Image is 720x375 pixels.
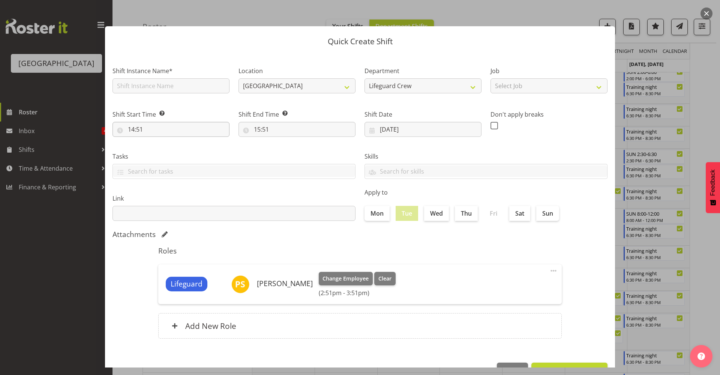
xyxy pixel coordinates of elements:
[158,246,562,255] h5: Roles
[364,188,607,197] label: Apply to
[364,66,481,75] label: Department
[257,279,313,288] h6: [PERSON_NAME]
[424,206,449,221] label: Wed
[490,66,607,75] label: Job
[697,352,705,360] img: help-xxl-2.png
[238,122,355,137] input: Click to select...
[396,206,418,221] label: Tue
[374,272,396,285] button: Clear
[484,206,503,221] label: Fri
[319,289,396,297] h6: (2:51pm - 3:51pm)
[378,274,391,283] span: Clear
[185,321,236,331] h6: Add New Role
[322,274,369,283] span: Change Employee
[364,206,390,221] label: Mon
[509,206,530,221] label: Sat
[706,162,720,213] button: Feedback - Show survey
[490,110,607,119] label: Don't apply breaks
[113,165,355,177] input: Search for tasks
[238,66,355,75] label: Location
[112,230,156,239] h5: Attachments
[536,206,559,221] label: Sun
[455,206,478,221] label: Thu
[364,122,481,137] input: Click to select...
[364,110,481,119] label: Shift Date
[238,110,355,119] label: Shift End Time
[365,165,607,177] input: Search for skills
[364,152,607,161] label: Skills
[112,152,355,161] label: Tasks
[112,194,355,203] label: Link
[231,275,249,293] img: pyper-smith11244.jpg
[709,169,716,196] span: Feedback
[112,122,229,137] input: Click to select...
[112,78,229,93] input: Shift Instance Name
[112,37,607,45] p: Quick Create Shift
[171,279,202,289] span: Lifeguard
[319,272,373,285] button: Change Employee
[112,66,229,75] label: Shift Instance Name*
[112,110,229,119] label: Shift Start Time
